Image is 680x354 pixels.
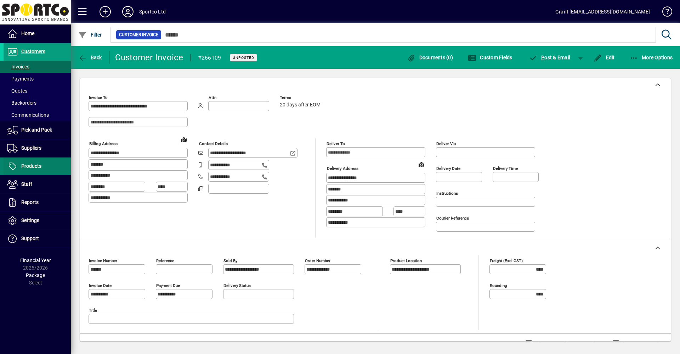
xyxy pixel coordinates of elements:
[21,163,41,169] span: Products
[7,88,27,94] span: Quotes
[468,55,512,60] span: Custom Fields
[71,51,110,64] app-page-header-button: Back
[555,6,650,17] div: Grant [EMAIL_ADDRESS][DOMAIN_NAME]
[233,55,254,60] span: Unposted
[390,258,422,263] mat-label: Product location
[4,73,71,85] a: Payments
[89,95,108,100] mat-label: Invoice To
[630,55,673,60] span: More Options
[89,308,97,313] mat-label: Title
[4,121,71,139] a: Pick and Pack
[21,236,39,241] span: Support
[4,61,71,73] a: Invoices
[76,28,104,41] button: Filter
[4,85,71,97] a: Quotes
[621,340,662,347] label: Show Cost/Profit
[280,95,322,100] span: Terms
[4,25,71,43] a: Home
[178,134,189,145] a: View on map
[21,199,39,205] span: Reports
[4,97,71,109] a: Backorders
[280,102,321,108] span: 20 days after EOM
[209,95,216,100] mat-label: Attn
[436,141,456,146] mat-label: Deliver via
[7,76,34,82] span: Payments
[305,258,330,263] mat-label: Order number
[156,283,180,288] mat-label: Payment due
[436,166,460,171] mat-label: Delivery date
[594,55,615,60] span: Edit
[490,258,523,263] mat-label: Freight (excl GST)
[628,51,675,64] button: More Options
[529,55,570,60] span: ost & Email
[493,166,518,171] mat-label: Delivery time
[21,127,52,133] span: Pick and Pack
[21,145,41,151] span: Suppliers
[115,52,183,63] div: Customer Invoice
[223,283,251,288] mat-label: Delivery status
[4,212,71,229] a: Settings
[20,258,51,263] span: Financial Year
[7,64,29,70] span: Invoices
[657,1,671,24] a: Knowledge Base
[94,5,117,18] button: Add
[7,100,36,106] span: Backorders
[21,217,39,223] span: Settings
[21,49,45,54] span: Customers
[26,272,45,278] span: Package
[21,181,32,187] span: Staff
[7,112,49,118] span: Communications
[119,31,158,38] span: Customer Invoice
[327,141,345,146] mat-label: Deliver To
[198,52,221,63] div: #266109
[223,258,237,263] mat-label: Sold by
[541,55,544,60] span: P
[117,5,139,18] button: Profile
[490,283,507,288] mat-label: Rounding
[4,194,71,211] a: Reports
[526,51,574,64] button: Post & Email
[21,31,34,36] span: Home
[466,51,514,64] button: Custom Fields
[89,283,112,288] mat-label: Invoice date
[436,191,458,196] mat-label: Instructions
[405,51,455,64] button: Documents (0)
[436,216,469,221] mat-label: Courier Reference
[4,139,71,157] a: Suppliers
[4,176,71,193] a: Staff
[416,159,427,170] a: View on map
[592,51,617,64] button: Edit
[89,258,117,263] mat-label: Invoice number
[407,55,453,60] span: Documents (0)
[4,109,71,121] a: Communications
[4,157,71,175] a: Products
[78,32,102,38] span: Filter
[4,230,71,248] a: Support
[76,51,104,64] button: Back
[139,6,166,17] div: Sportco Ltd
[78,55,102,60] span: Back
[534,340,600,347] label: Show Line Volumes/Weights
[156,258,174,263] mat-label: Reference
